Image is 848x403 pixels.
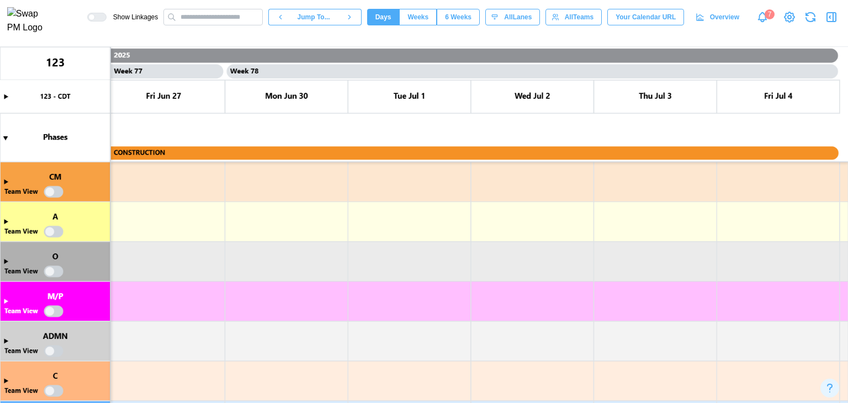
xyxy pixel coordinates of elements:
button: Refresh Grid [803,9,818,25]
a: Overview [690,9,748,25]
button: Jump To... [292,9,337,25]
button: Weeks [399,9,437,25]
button: Your Calendar URL [607,9,684,25]
button: AllLanes [485,9,540,25]
span: All Lanes [504,9,532,25]
div: 7 [765,9,775,19]
span: Weeks [407,9,428,25]
button: 6 Weeks [437,9,480,25]
span: Days [375,9,391,25]
span: 6 Weeks [445,9,471,25]
a: Notifications [753,8,772,26]
img: Swap PM Logo [7,7,52,35]
button: AllTeams [545,9,602,25]
span: Show Linkages [107,13,158,22]
a: View Project [782,9,797,25]
button: Days [367,9,400,25]
button: Open Drawer [824,9,839,25]
span: Your Calendar URL [616,9,676,25]
span: Jump To... [298,9,330,25]
span: All Teams [565,9,593,25]
span: Overview [710,9,739,25]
